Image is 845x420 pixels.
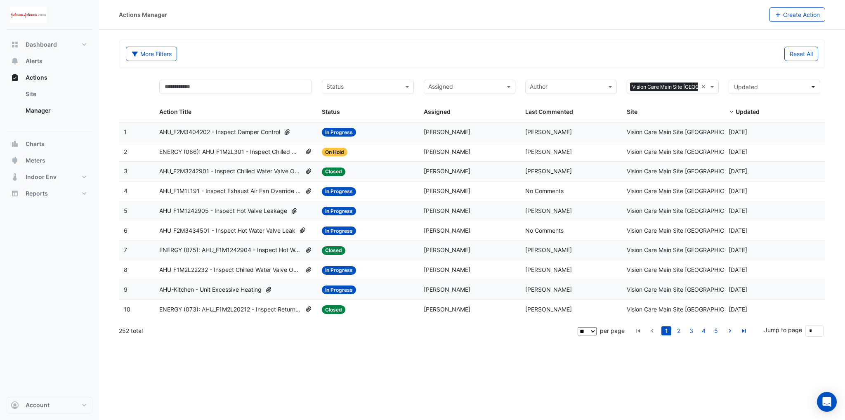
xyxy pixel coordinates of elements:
[525,108,573,115] span: Last Commented
[817,392,837,412] div: Open Intercom Messenger
[11,156,19,165] app-icon: Meters
[627,128,743,135] span: Vision Care Main Site [GEOGRAPHIC_DATA]
[424,168,470,175] span: [PERSON_NAME]
[424,266,470,273] span: [PERSON_NAME]
[124,246,127,253] span: 7
[124,266,127,273] span: 8
[322,187,356,196] span: In Progress
[661,326,671,335] a: 1
[711,326,721,335] a: 5
[322,108,340,115] span: Status
[7,86,92,122] div: Actions
[322,246,345,255] span: Closed
[729,128,747,135] span: 2025-08-28T12:14:00.976
[159,206,287,216] span: AHU_F1M1242905 - Inspect Hot Valve Leakage
[26,40,57,49] span: Dashboard
[124,227,127,234] span: 6
[159,245,302,255] span: ENERGY (075): AHU_F1M1242904 - Inspect Hot Water Valve Passing
[7,53,92,69] button: Alerts
[124,187,127,194] span: 4
[424,306,470,313] span: [PERSON_NAME]
[764,326,802,334] label: Jump to page
[159,127,280,137] span: AHU_F2M3404202 - Inspect Damper Control
[525,306,572,313] span: [PERSON_NAME]
[729,80,820,94] button: Updated
[159,305,302,314] span: ENERGY (073): AHU_F1M2L20212 - Inspect Return Temp Broken Sensor [BEEP]
[701,82,708,92] span: Clear
[424,207,470,214] span: [PERSON_NAME]
[630,83,736,92] span: Vision Care Main Site [GEOGRAPHIC_DATA]
[26,73,47,82] span: Actions
[673,326,685,335] li: page 2
[729,207,747,214] span: 2025-08-26T11:18:10.480
[159,226,295,236] span: AHU_F2M3434501 - Inspect Hot Water Valve Leak
[627,187,743,194] span: Vision Care Main Site [GEOGRAPHIC_DATA]
[26,57,42,65] span: Alerts
[525,148,572,155] span: [PERSON_NAME]
[124,148,127,155] span: 2
[159,108,191,115] span: Action Title
[424,227,470,234] span: [PERSON_NAME]
[322,168,345,176] span: Closed
[7,36,92,53] button: Dashboard
[627,306,743,313] span: Vision Care Main Site [GEOGRAPHIC_DATA]
[525,227,564,234] span: No Comments
[424,148,470,155] span: [PERSON_NAME]
[736,108,760,115] span: Updated
[525,286,572,293] span: [PERSON_NAME]
[26,189,48,198] span: Reports
[322,207,356,215] span: In Progress
[600,327,625,334] span: per page
[11,140,19,148] app-icon: Charts
[124,306,130,313] span: 10
[627,227,743,234] span: Vision Care Main Site [GEOGRAPHIC_DATA]
[424,246,470,253] span: [PERSON_NAME]
[7,136,92,152] button: Charts
[697,326,710,335] li: page 4
[734,83,758,90] span: Updated
[322,286,356,294] span: In Progress
[729,148,747,155] span: 2025-08-26T11:28:59.208
[126,47,177,61] button: More Filters
[7,152,92,169] button: Meters
[322,128,356,137] span: In Progress
[7,185,92,202] button: Reports
[11,189,19,198] app-icon: Reports
[729,227,747,234] span: 2025-08-22T15:17:21.692
[10,7,47,23] img: Company Logo
[525,187,564,194] span: No Comments
[119,321,576,341] div: 252 total
[686,326,696,335] a: 3
[26,140,45,148] span: Charts
[660,326,673,335] li: page 1
[124,207,127,214] span: 5
[627,266,743,273] span: Vision Care Main Site [GEOGRAPHIC_DATA]
[7,397,92,413] button: Account
[627,148,743,155] span: Vision Care Main Site [GEOGRAPHIC_DATA]
[26,401,50,409] span: Account
[525,168,572,175] span: [PERSON_NAME]
[729,286,747,293] span: 2025-07-30T17:27:57.863
[124,286,127,293] span: 9
[159,265,302,275] span: AHU_F1M2L22232 - Inspect Chilled Water Valve Override Open
[739,326,749,335] a: go to last page
[729,168,747,175] span: 2025-08-26T11:28:36.762
[322,227,356,235] span: In Progress
[729,187,747,194] span: 2025-08-26T11:25:28.320
[11,73,19,82] app-icon: Actions
[633,326,643,335] a: go to first page
[647,326,657,335] a: go to previous page
[322,148,347,156] span: On Hold
[424,108,451,115] span: Assigned
[322,305,345,314] span: Closed
[7,69,92,86] button: Actions
[525,207,572,214] span: [PERSON_NAME]
[159,147,302,157] span: ENERGY (066): AHU_F1M2L301 - Inspect Chilled Water Valve Leak [BEEP]
[159,186,302,196] span: AHU_F1M1L191 - Inspect Exhaust Air Fan Override On
[11,40,19,49] app-icon: Dashboard
[627,207,743,214] span: Vision Care Main Site [GEOGRAPHIC_DATA]
[119,10,167,19] div: Actions Manager
[19,86,92,102] a: Site
[729,266,747,273] span: 2025-07-31T07:39:21.736
[729,306,747,313] span: 2025-07-14T08:59:38.025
